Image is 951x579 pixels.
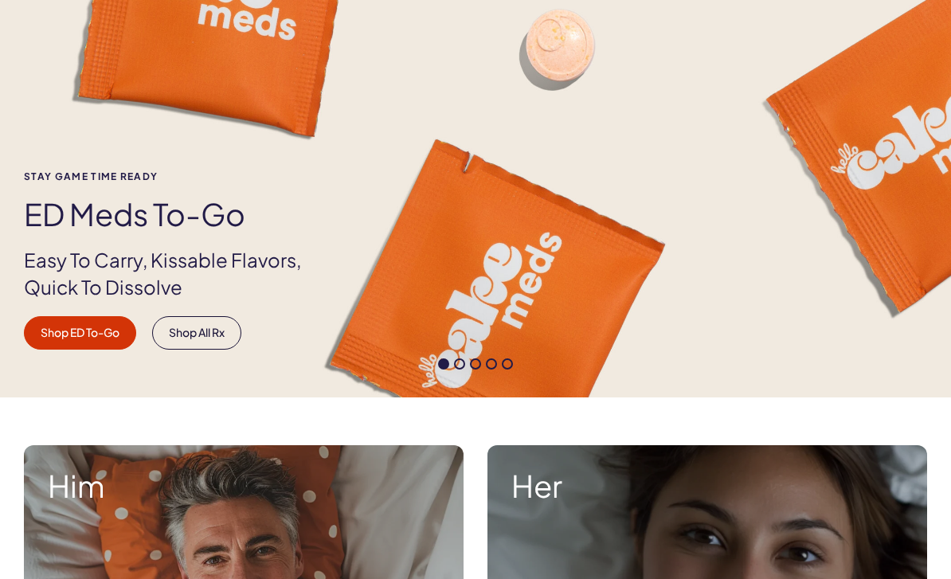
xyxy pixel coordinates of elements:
[24,316,136,350] a: Shop ED To-Go
[48,469,440,503] strong: Him
[24,198,328,231] h1: ED Meds to-go
[24,171,328,182] span: Stay Game time ready
[511,469,903,503] strong: Her
[152,316,241,350] a: Shop All Rx
[24,247,328,300] p: Easy To Carry, Kissable Flavors, Quick To Dissolve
